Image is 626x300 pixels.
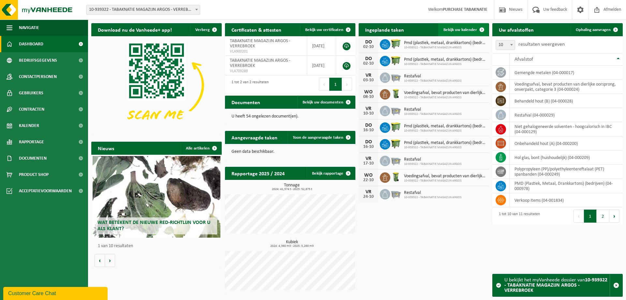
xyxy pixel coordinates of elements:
span: Restafval [404,74,462,79]
span: Bekijk uw certificaten [305,28,343,32]
h3: Tonnage [228,183,355,191]
a: Toon de aangevraagde taken [288,131,355,144]
span: Restafval [404,190,462,196]
div: 03-10 [362,78,375,83]
span: TABAKNATIE MAGAZIJN ARGOS - VERREBROEK [230,39,290,49]
h2: Documenten [225,96,267,108]
div: VR [362,156,375,161]
span: Bekijk uw documenten [303,100,343,104]
h3: Kubiek [228,240,355,248]
button: Volgende [105,254,115,267]
div: DO [362,139,375,145]
img: WB-1100-HPE-GN-50 [390,55,401,66]
span: Afvalstof [514,57,533,62]
div: VR [362,189,375,195]
span: Voedingsafval, bevat producten van dierlijke oorsprong, onverpakt, categorie 3 [404,90,486,96]
p: Geen data beschikbaar. [231,150,349,154]
span: Ophaling aanvragen [576,28,611,32]
span: Voedingsafval, bevat producten van dierlijke oorsprong, onverpakt, categorie 3 [404,174,486,179]
span: Rapportage [19,134,44,150]
strong: 10-939322 - TABAKNATIE MAGAZIJN ARGOS - VERREBROEK [504,277,607,293]
img: Download de VHEPlus App [91,36,222,134]
span: 10-939322 - TABAKNATIE MAGAZIJN ARGOS [404,112,462,116]
div: 16-10 [362,128,375,133]
h2: Ingeplande taken [359,23,410,36]
button: 1 [329,78,342,91]
span: 10 [496,40,515,50]
span: VLA709289 [230,69,302,74]
span: Product Shop [19,166,49,183]
div: 02-10 [362,45,375,49]
span: Wat betekent de nieuwe RED-richtlijn voor u als klant? [97,220,210,231]
td: behandeld hout (B) (04-000028) [510,94,623,108]
a: Bekijk uw certificaten [300,23,355,36]
span: Gebruikers [19,85,43,101]
div: 08-10 [362,95,375,99]
button: Previous [319,78,329,91]
img: WB-2500-GAL-GY-01 [390,71,401,83]
div: VR [362,73,375,78]
td: hol glas, bont (huishoudelijk) (04-000209) [510,150,623,165]
span: 10-939322 - TABAKNATIE MAGAZIJN ARGOS [404,196,462,199]
span: Pmd (plastiek, metaal, drankkartons) (bedrijven) [404,140,486,146]
div: 16-10 [362,145,375,149]
a: Bekijk rapportage [307,167,355,180]
span: Restafval [404,157,462,162]
iframe: chat widget [3,286,109,300]
h2: Aangevraagde taken [225,131,284,144]
span: TABAKNATIE MAGAZIJN ARGOS - VERREBROEK [230,58,290,68]
span: 10-939322 - TABAKNATIE MAGAZIJN ARGOS [404,46,486,50]
img: WB-1100-HPE-GN-50 [390,138,401,149]
span: Dashboard [19,36,43,52]
a: Alle artikelen [181,142,221,155]
strong: PURCHASE TABAKNATIE [443,7,487,12]
span: 10-939322 - TABAKNATIE MAGAZIJN ARGOS [404,96,486,100]
div: DO [362,39,375,45]
div: WO [362,89,375,95]
span: Pmd (plastiek, metaal, drankkartons) (bedrijven) [404,57,486,62]
div: DO [362,123,375,128]
span: Documenten [19,150,47,166]
span: 10-939322 - TABAKNATIE MAGAZIJN ARGOS [404,129,486,133]
a: Bekijk uw documenten [297,96,355,109]
h2: Uw afvalstoffen [492,23,540,36]
button: 1 [584,210,597,223]
h2: Download nu de Vanheede+ app! [91,23,178,36]
button: Next [342,78,352,91]
span: Contracten [19,101,44,118]
span: Bedrijfsgegevens [19,52,57,69]
img: WB-0660-HPE-GN-50 [390,38,401,49]
span: Kalender [19,118,39,134]
div: 10-10 [362,111,375,116]
a: Ophaling aanvragen [571,23,622,36]
img: WB-2500-GAL-GY-01 [390,105,401,116]
span: Toon de aangevraagde taken [293,135,343,140]
div: DO [362,56,375,61]
img: WB-0140-HPE-GN-50 [390,171,401,182]
span: 10-939322 - TABAKNATIE MAGAZIJN ARGOS [404,62,486,66]
span: 2024: 41,574 t - 2025: 52,875 t [228,188,355,191]
td: [DATE] [307,36,336,56]
img: WB-2500-GAL-GY-01 [390,155,401,166]
span: Navigatie [19,20,39,36]
span: Verberg [195,28,210,32]
span: Restafval [404,107,462,112]
img: WB-2500-GAL-GY-01 [390,188,401,199]
span: Pmd (plastiek, metaal, drankkartons) (bedrijven) [404,40,486,46]
div: WO [362,173,375,178]
p: U heeft 54 ongelezen document(en). [231,114,349,119]
span: 10-939322 - TABAKNATIE MAGAZIJN ARGOS [404,146,486,150]
td: onbehandeld hout (A) (04-000200) [510,136,623,150]
div: U bekijkt het myVanheede dossier van [504,274,610,296]
span: 2024: 4,360 m3 - 2025: 5,260 m3 [228,245,355,248]
button: Vorige [95,254,105,267]
td: niet gehalogeneerde solventen - hoogcalorisch in IBC (04-000129) [510,122,623,136]
button: 2 [597,210,609,223]
td: PMD (Plastiek, Metaal, Drankkartons) (bedrijven) (04-000978) [510,179,623,193]
label: resultaten weergeven [518,42,565,47]
a: Wat betekent de nieuwe RED-richtlijn voor u als klant? [93,156,220,238]
span: Contactpersonen [19,69,57,85]
img: WB-0140-HPE-GN-50 [390,88,401,99]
